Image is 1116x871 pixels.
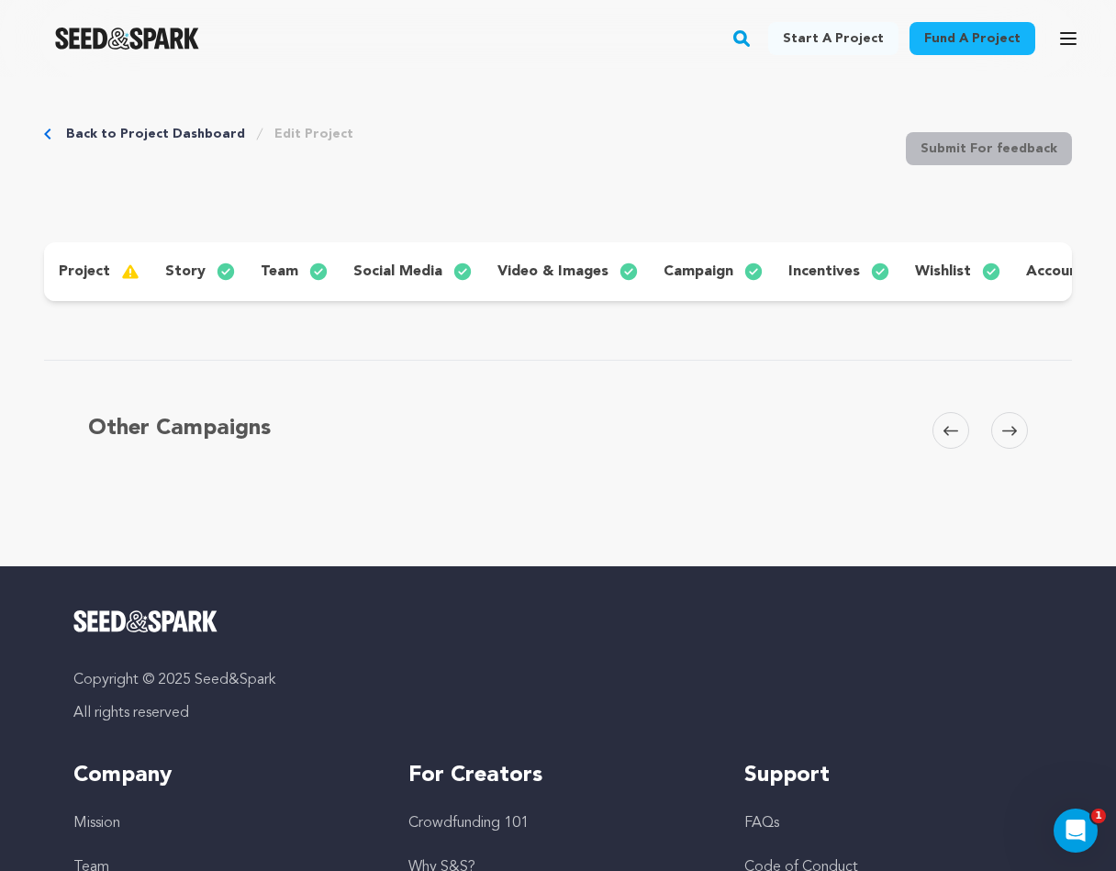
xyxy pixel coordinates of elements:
[1091,809,1106,823] span: 1
[339,257,483,286] button: social media
[871,261,904,283] img: check-circle-full.svg
[619,261,653,283] img: check-circle-full.svg
[66,125,245,143] a: Back to Project Dashboard
[59,261,110,283] p: project
[649,257,774,286] button: campaign
[73,816,120,831] a: Mission
[768,22,898,55] a: Start a project
[151,257,246,286] button: story
[915,261,971,283] p: wishlist
[744,261,777,283] img: check-circle-full.svg
[44,125,353,143] div: Breadcrumb
[309,261,342,283] img: check-circle-full.svg
[217,261,250,283] img: check-circle-full.svg
[774,257,900,286] button: incentives
[1054,809,1098,853] iframe: Intercom live chat
[1026,261,1085,283] p: account
[982,261,1015,283] img: check-circle-full.svg
[55,28,199,50] img: Seed&Spark Logo Dark Mode
[44,257,151,286] button: project
[483,257,649,286] button: video & images
[910,22,1035,55] a: Fund a project
[353,261,442,283] p: social media
[261,261,298,283] p: team
[274,125,353,143] a: Edit Project
[165,261,206,283] p: story
[73,702,1043,724] p: All rights reserved
[408,761,707,790] h5: For Creators
[900,257,1011,286] button: wishlist
[497,261,608,283] p: video & images
[744,816,779,831] a: FAQs
[73,761,372,790] h5: Company
[55,28,199,50] a: Seed&Spark Homepage
[88,412,271,445] h5: Other Campaigns
[73,669,1043,691] p: Copyright © 2025 Seed&Spark
[121,261,154,283] img: warning-full.svg
[246,257,339,286] button: team
[788,261,860,283] p: incentives
[73,610,218,632] img: Seed&Spark Logo
[744,761,1043,790] h5: Support
[73,610,1043,632] a: Seed&Spark Homepage
[664,261,733,283] p: campaign
[906,132,1072,165] button: Submit For feedback
[453,261,486,283] img: check-circle-full.svg
[408,816,529,831] a: Crowdfunding 101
